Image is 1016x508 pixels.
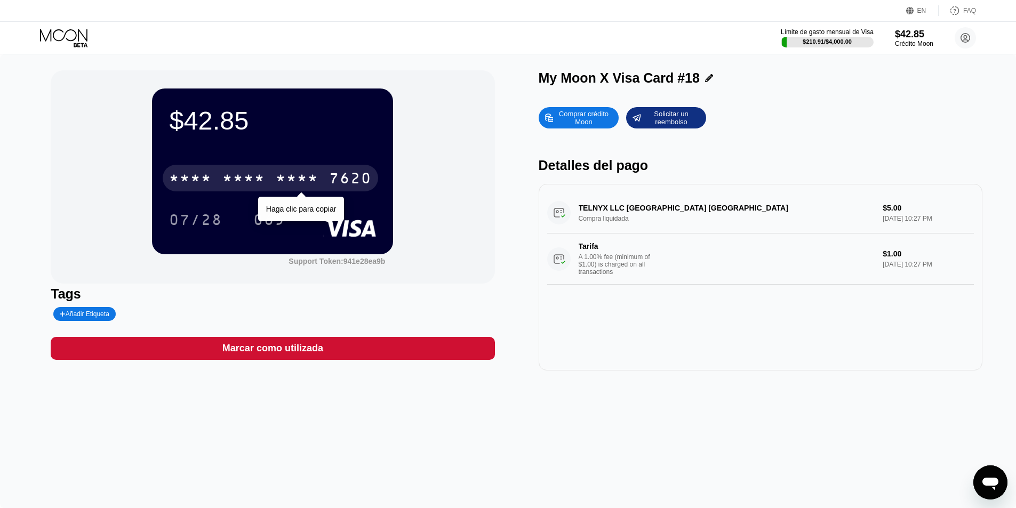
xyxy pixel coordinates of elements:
[539,70,700,86] div: My Moon X Visa Card #18
[579,242,653,251] div: Tarifa
[554,109,613,126] div: Comprar crédito Moon
[53,307,116,321] div: Añadir Etiqueta
[895,40,933,47] div: Crédito Moon
[289,257,385,265] div: Support Token:941e28ea9b
[906,5,939,16] div: EN
[626,107,706,128] div: Solicitar un reembolso
[642,109,700,126] div: Solicitar un reembolso
[883,261,973,268] div: [DATE] 10:27 PM
[169,106,376,135] div: $42.85
[917,7,926,14] div: EN
[883,249,973,258] div: $1.00
[781,28,874,47] div: Límite de gasto mensual de Visa$210.91/$4,000.00
[963,7,976,14] div: FAQ
[161,206,230,233] div: 07/28
[169,213,222,230] div: 07/28
[973,465,1007,499] iframe: Botón para iniciar la ventana de mensajería
[895,29,933,47] div: $42.85Crédito Moon
[539,158,982,173] div: Detalles del pago
[222,342,323,354] div: Marcar como utilizada
[547,233,974,285] div: TarifaA 1.00% fee (minimum of $1.00) is charged on all transactions$1.00[DATE] 10:27 PM
[579,253,659,276] div: A 1.00% fee (minimum of $1.00) is charged on all transactions
[289,257,385,265] div: Support Token: 941e28ea9b
[266,205,337,213] div: Haga clic para copiar
[539,107,619,128] div: Comprar crédito Moon
[895,29,933,40] div: $42.85
[245,206,293,233] div: 065
[329,171,372,188] div: 7620
[51,337,494,360] div: Marcar como utilizada
[939,5,976,16] div: FAQ
[781,28,874,36] div: Límite de gasto mensual de Visa
[60,310,109,318] div: Añadir Etiqueta
[803,38,852,45] div: $210.91 / $4,000.00
[253,213,285,230] div: 065
[51,286,494,302] div: Tags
